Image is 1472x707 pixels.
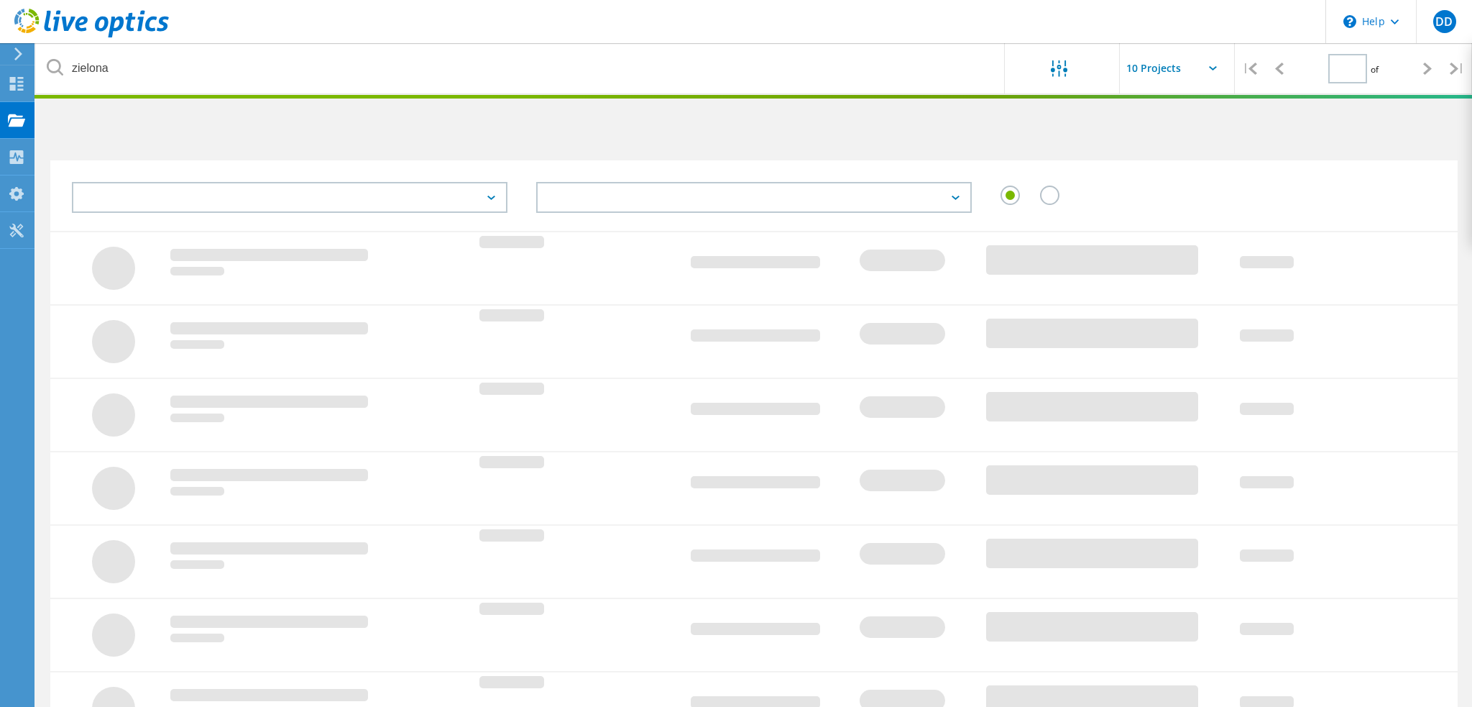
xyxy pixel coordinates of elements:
span: DD [1435,16,1453,27]
span: of [1371,63,1379,76]
div: | [1443,43,1472,94]
a: Live Optics Dashboard [14,30,169,40]
svg: \n [1343,15,1356,28]
div: | [1235,43,1264,94]
input: undefined [36,43,1006,93]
